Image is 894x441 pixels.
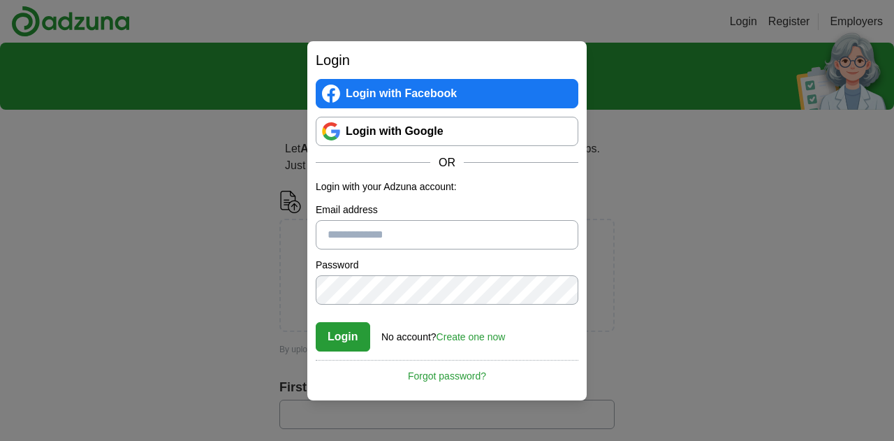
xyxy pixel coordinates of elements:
a: Login with Facebook [316,79,578,108]
label: Password [316,258,578,273]
a: Forgot password? [316,360,578,384]
a: Create one now [437,331,506,342]
label: Email address [316,203,578,217]
span: OR [430,154,464,171]
p: Login with your Adzuna account: [316,180,578,194]
h2: Login [316,50,578,71]
div: No account? [381,321,505,345]
button: Login [316,322,370,352]
a: Login with Google [316,117,578,146]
